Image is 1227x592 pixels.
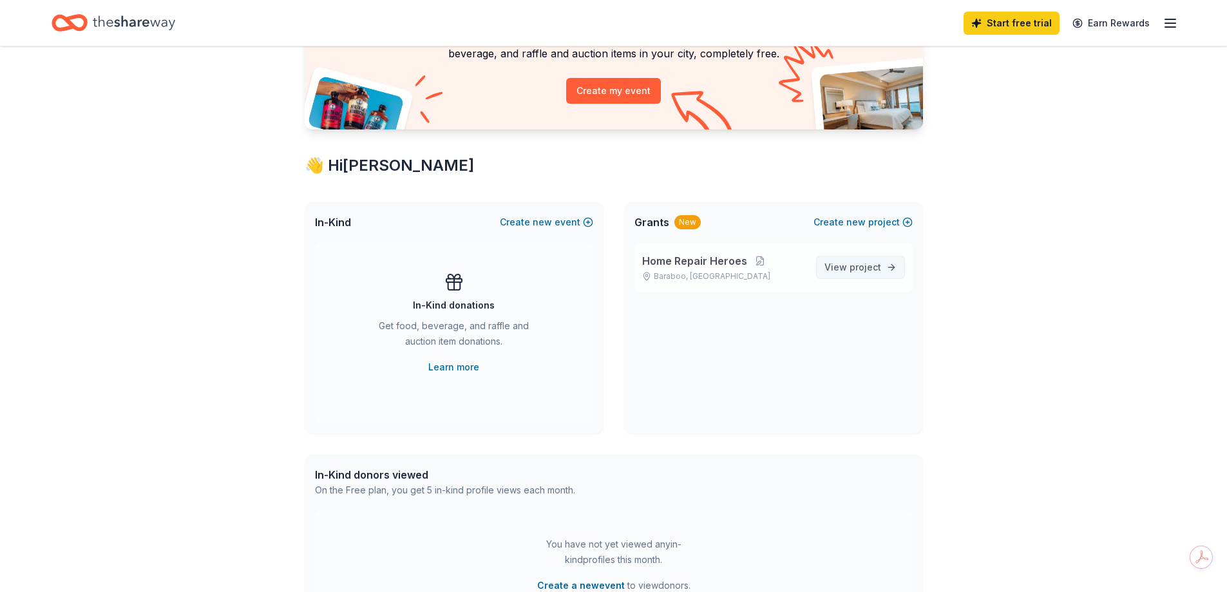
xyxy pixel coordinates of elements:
[413,298,495,313] div: In-Kind donations
[642,271,806,282] p: Baraboo, [GEOGRAPHIC_DATA]
[850,262,881,272] span: project
[674,215,701,229] div: New
[305,155,923,176] div: 👋 Hi [PERSON_NAME]
[1065,12,1157,35] a: Earn Rewards
[428,359,479,375] a: Learn more
[642,253,747,269] span: Home Repair Heroes
[500,215,593,230] button: Createnewevent
[824,260,881,275] span: View
[533,215,552,230] span: new
[315,482,575,498] div: On the Free plan, you get 5 in-kind profile views each month.
[634,215,669,230] span: Grants
[566,78,661,104] button: Create my event
[366,318,542,354] div: Get food, beverage, and raffle and auction item donations.
[52,8,175,38] a: Home
[846,215,866,230] span: new
[964,12,1060,35] a: Start free trial
[813,215,913,230] button: Createnewproject
[315,215,351,230] span: In-Kind
[533,537,694,568] div: You have not yet viewed any in-kind profiles this month.
[816,256,905,279] a: View project
[315,467,575,482] div: In-Kind donors viewed
[671,91,736,139] img: Curvy arrow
